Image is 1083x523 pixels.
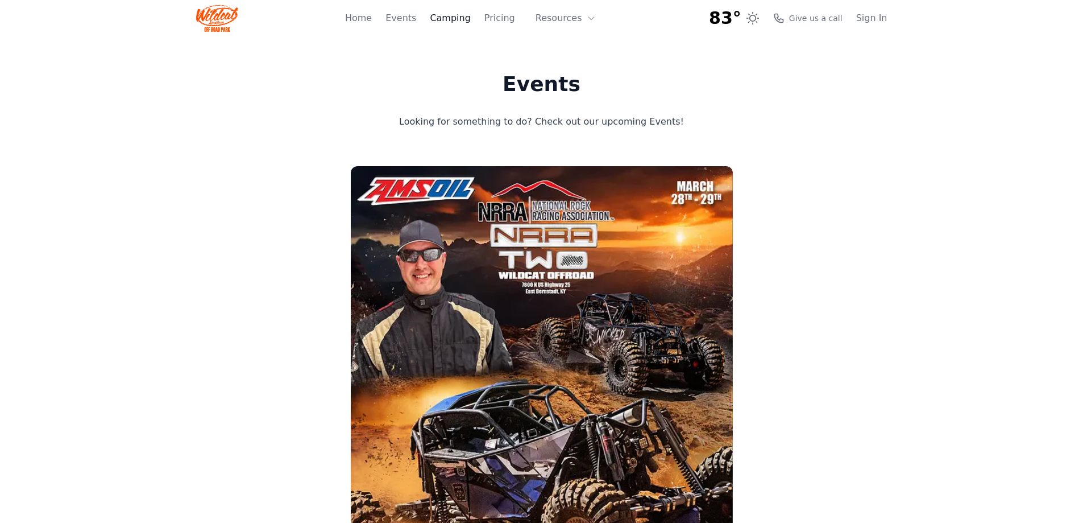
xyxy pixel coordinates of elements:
[385,11,416,25] a: Events
[345,11,372,25] a: Home
[196,5,239,32] img: Wildcat Logo
[529,7,603,30] button: Resources
[773,13,843,24] a: Give us a call
[354,73,730,96] h1: Events
[354,114,730,130] p: Looking for something to do? Check out our upcoming Events!
[789,13,843,24] span: Give us a call
[709,8,741,28] span: 83°
[430,11,470,25] a: Camping
[856,11,887,25] a: Sign In
[484,11,515,25] a: Pricing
